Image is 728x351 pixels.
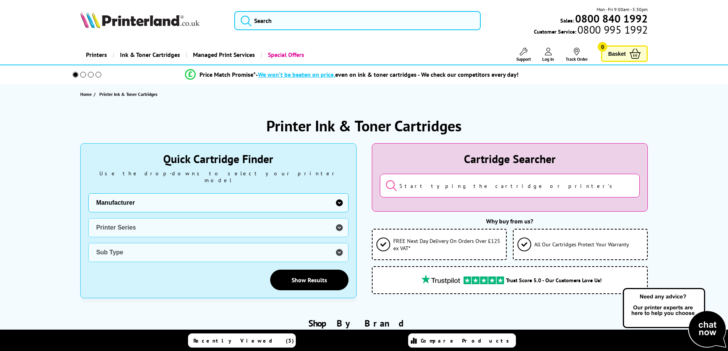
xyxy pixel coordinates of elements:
[80,45,113,65] a: Printers
[393,237,502,252] span: FREE Next Day Delivery On Orders Over £125 ex VAT*
[566,48,588,62] a: Track Order
[464,277,504,284] img: trustpilot rating
[266,116,462,136] h1: Printer Ink & Toner Cartridges
[408,333,516,348] a: Compare Products
[542,48,554,62] a: Log In
[560,17,574,24] span: Sales:
[575,11,648,26] b: 0800 840 1992
[188,333,296,348] a: Recently Viewed (3)
[80,90,94,98] a: Home
[380,174,640,197] input: Start typing the cartridge or printer's name...
[542,56,554,62] span: Log In
[516,48,531,62] a: Support
[88,151,349,166] div: Quick Cartridge Finder
[597,6,648,13] span: Mon - Fri 9:00am - 5:30pm
[256,71,519,78] div: - even on ink & toner cartridges - We check our competitors every day!
[261,45,310,65] a: Special Offers
[88,170,349,184] div: Use the drop-downs to select your printer model
[574,15,648,22] a: 0800 840 1992
[598,42,607,52] span: 0
[113,45,186,65] a: Ink & Toner Cartridges
[418,275,464,284] img: trustpilot rating
[372,217,648,225] div: Why buy from us?
[234,11,481,30] input: Search
[576,26,648,33] span: 0800 995 1992
[270,270,349,290] a: Show Results
[80,11,199,28] img: Printerland Logo
[621,287,728,349] img: Open Live Chat window
[99,91,157,97] span: Printer Ink & Toner Cartridges
[80,317,648,329] h2: Shop By Brand
[120,45,180,65] span: Ink & Toner Cartridges
[601,45,648,62] a: Basket 0
[258,71,335,78] span: We won’t be beaten on price,
[199,71,256,78] span: Price Match Promise*
[608,49,626,59] span: Basket
[380,151,640,166] div: Cartridge Searcher
[534,241,629,248] span: All Our Cartridges Protect Your Warranty
[80,11,225,30] a: Printerland Logo
[534,26,648,35] span: Customer Service:
[506,277,602,284] span: Trust Score 5.0 - Our Customers Love Us!
[421,337,513,344] span: Compare Products
[516,56,531,62] span: Support
[62,68,642,81] li: modal_Promise
[193,337,294,344] span: Recently Viewed (3)
[186,45,261,65] a: Managed Print Services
